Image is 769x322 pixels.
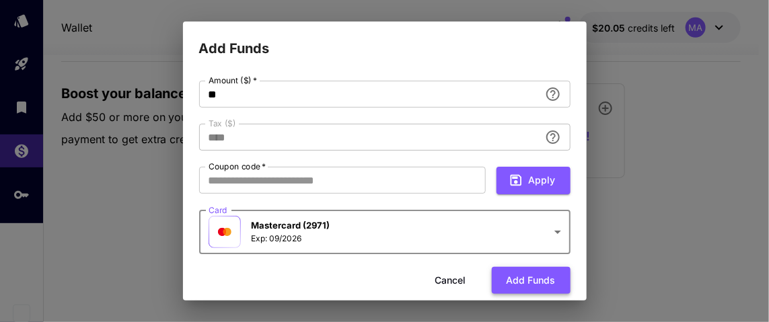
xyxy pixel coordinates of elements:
[252,233,330,245] p: Exp: 09/2026
[209,161,266,172] label: Coupon code
[420,267,481,294] button: Cancel
[209,204,227,216] label: Card
[183,22,587,59] h2: Add Funds
[209,75,257,86] label: Amount ($)
[497,167,571,194] button: Apply
[209,118,236,129] label: Tax ($)
[492,267,571,294] button: Add funds
[252,219,330,233] p: Mastercard (2971)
